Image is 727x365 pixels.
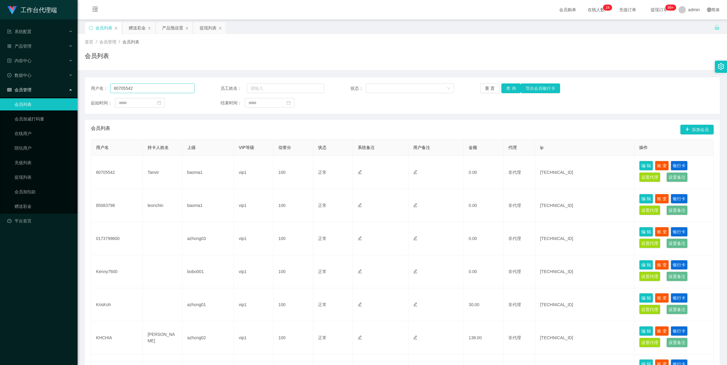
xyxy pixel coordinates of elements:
i: 图标: sync [89,26,93,30]
i: 图标: edit [413,302,417,306]
span: ip [540,145,543,150]
td: baoma1 [182,189,234,222]
td: 80705542 [91,156,143,189]
a: 在线用户 [15,127,73,140]
td: azhong03 [182,222,234,255]
button: 账 变 [655,194,669,204]
div: 产品预设置 [162,22,183,34]
i: 图标: close [218,26,222,30]
i: 图标: form [7,29,12,34]
td: [TECHNICAL_ID] [535,189,634,222]
button: 导出会员银行卡 [521,83,560,93]
span: 非代理 [508,236,521,241]
span: 非代理 [508,335,521,340]
input: 请输入 [247,83,324,93]
i: 图标: menu-fold [85,0,105,20]
td: [TECHNICAL_ID] [535,321,634,354]
button: 查 询 [501,83,521,93]
span: 非代理 [508,203,521,208]
td: [TECHNICAL_ID] [535,222,634,255]
i: 图标: edit [413,236,417,240]
i: 图标: edit [358,335,362,340]
a: 会员列表 [15,98,73,110]
td: 138.00 [464,321,503,354]
a: 会员加减打码量 [15,113,73,125]
span: 上级 [187,145,196,150]
i: 图标: down [447,86,450,91]
td: KrisKoh [91,288,143,321]
span: 正常 [318,335,327,340]
span: 正常 [318,236,327,241]
td: vip1 [234,321,274,354]
span: 用户名 [96,145,109,150]
span: 会员管理 [99,39,116,44]
td: 0.00 [464,156,503,189]
img: logo.9652507e.png [7,6,17,15]
i: 图标: edit [358,302,362,306]
span: 持卡人姓名 [148,145,169,150]
td: [TECHNICAL_ID] [535,156,634,189]
td: vip1 [234,156,274,189]
button: 账 变 [655,260,669,270]
button: 账 变 [655,161,669,171]
td: bobo001 [182,255,234,288]
td: vip1 [234,255,274,288]
i: 图标: profile [7,59,12,63]
td: Kenny7600 [91,255,143,288]
span: 操作 [639,145,648,150]
td: KHCHIA [91,321,143,354]
button: 设置备注 [666,172,688,182]
span: VIP等级 [239,145,254,150]
button: 编 辑 [639,194,653,204]
h1: 会员列表 [85,51,109,60]
a: 图标: dashboard平台首页 [7,215,73,227]
td: baoma1 [182,156,234,189]
td: 0.00 [464,255,503,288]
td: [TECHNICAL_ID] [535,255,634,288]
td: azhong02 [182,321,234,354]
button: 银行卡 [671,293,688,303]
i: 图标: edit [413,335,417,340]
button: 账 变 [655,293,669,303]
button: 设置代理 [639,305,660,314]
td: 30.00 [464,288,503,321]
span: 产品管理 [7,44,32,49]
td: leonchin [143,189,182,222]
td: 0173799600 [91,222,143,255]
p: 4 [608,5,610,11]
span: 正常 [318,170,327,175]
i: 图标: edit [358,269,362,273]
span: 代理 [508,145,517,150]
span: 非代理 [508,302,521,307]
span: 用户备注 [413,145,430,150]
button: 设置备注 [666,238,688,248]
button: 设置备注 [666,305,688,314]
i: 图标: close [148,26,151,30]
td: 100 [274,222,313,255]
td: 0.00 [464,222,503,255]
button: 银行卡 [671,260,688,270]
i: 图标: setting [718,63,724,70]
button: 编 辑 [639,260,653,270]
i: 图标: check-circle-o [7,73,12,77]
span: 状态： [350,85,366,92]
span: 金额 [469,145,477,150]
span: 状态 [318,145,327,150]
td: 100 [274,156,313,189]
td: vip1 [234,189,274,222]
td: 100 [274,321,313,354]
a: 陪玩用户 [15,142,73,154]
span: / [96,39,97,44]
i: 图标: global [707,8,711,12]
i: 图标: edit [413,170,417,174]
i: 图标: appstore-o [7,44,12,48]
button: 账 变 [655,326,669,336]
span: 非代理 [508,269,521,274]
button: 编 辑 [639,326,653,336]
div: 会员列表 [95,22,112,34]
td: azhong01 [182,288,234,321]
td: 0.00 [464,189,503,222]
i: 图标: edit [358,236,362,240]
p: 2 [606,5,608,11]
button: 编 辑 [639,293,653,303]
